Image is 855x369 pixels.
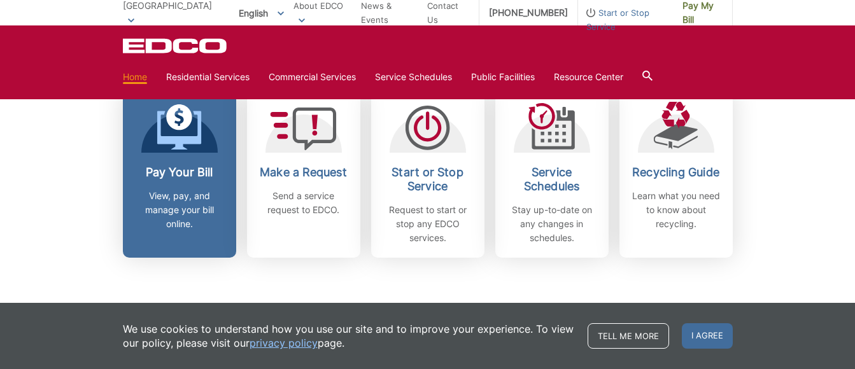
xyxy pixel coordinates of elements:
[381,165,475,193] h2: Start or Stop Service
[505,165,599,193] h2: Service Schedules
[250,336,318,350] a: privacy policy
[229,3,293,24] span: English
[375,70,452,84] a: Service Schedules
[257,165,351,179] h2: Make a Request
[257,189,351,217] p: Send a service request to EDCO.
[132,165,227,179] h2: Pay Your Bill
[588,323,669,349] a: Tell me more
[554,70,623,84] a: Resource Center
[471,70,535,84] a: Public Facilities
[123,322,575,350] p: We use cookies to understand how you use our site and to improve your experience. To view our pol...
[123,70,147,84] a: Home
[132,189,227,231] p: View, pay, and manage your bill online.
[123,38,229,53] a: EDCD logo. Return to the homepage.
[166,70,250,84] a: Residential Services
[247,89,360,258] a: Make a Request Send a service request to EDCO.
[269,70,356,84] a: Commercial Services
[123,89,236,258] a: Pay Your Bill View, pay, and manage your bill online.
[505,203,599,245] p: Stay up-to-date on any changes in schedules.
[381,203,475,245] p: Request to start or stop any EDCO services.
[495,89,609,258] a: Service Schedules Stay up-to-date on any changes in schedules.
